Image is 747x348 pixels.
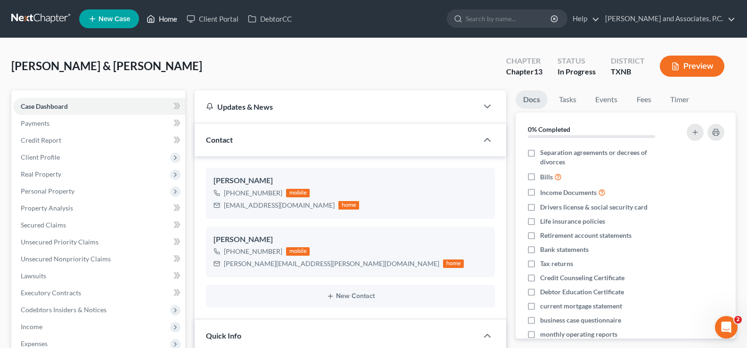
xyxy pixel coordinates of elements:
span: Case Dashboard [21,102,68,110]
a: Help [568,10,599,27]
a: Client Portal [182,10,243,27]
span: Property Analysis [21,204,73,212]
span: Unsecured Priority Claims [21,238,99,246]
span: New Case [99,16,130,23]
iframe: Intercom live chat [715,316,738,339]
span: monthly operating reports [540,330,617,339]
span: Retirement account statements [540,231,632,240]
div: mobile [286,247,310,256]
a: Timer [663,90,697,109]
a: Tasks [551,90,584,109]
span: Codebtors Insiders & Notices [21,306,107,314]
span: Client Profile [21,153,60,161]
span: Payments [21,119,49,127]
button: Preview [660,56,724,77]
span: Real Property [21,170,61,178]
span: business case questionnaire [540,316,621,325]
a: Secured Claims [13,217,185,234]
span: Contact [206,135,233,144]
a: Home [142,10,182,27]
a: Docs [516,90,548,109]
div: home [443,259,464,268]
a: Unsecured Priority Claims [13,234,185,251]
span: Debtor Education Certificate [540,287,624,297]
a: Events [588,90,625,109]
div: Chapter [506,56,542,66]
a: Case Dashboard [13,98,185,115]
div: [EMAIL_ADDRESS][DOMAIN_NAME] [224,201,335,210]
div: [PERSON_NAME] [213,234,487,245]
span: Personal Property [21,187,74,195]
a: Executory Contracts [13,284,185,301]
a: Payments [13,115,185,132]
span: Separation agreements or decrees of divorces [540,148,673,167]
span: Expenses [21,340,48,348]
a: Lawsuits [13,267,185,284]
span: Secured Claims [21,221,66,229]
span: Unsecured Nonpriority Claims [21,255,111,263]
div: Status [558,56,596,66]
span: Drivers license & social security card [540,202,648,212]
a: Fees [629,90,659,109]
div: Updates & News [206,102,467,112]
span: [PERSON_NAME] & [PERSON_NAME] [11,59,202,73]
span: Bills [540,172,553,182]
span: Executory Contracts [21,289,81,297]
span: Tax returns [540,259,573,268]
div: In Progress [558,66,596,77]
div: TXNB [611,66,645,77]
span: Income [21,323,42,331]
span: Lawsuits [21,272,46,280]
a: Property Analysis [13,200,185,217]
div: home [338,201,359,210]
a: [PERSON_NAME] and Associates, P.C. [600,10,735,27]
button: New Contact [213,292,487,300]
strong: 0% Completed [528,125,570,133]
input: Search by name... [466,10,552,27]
span: 2 [734,316,742,324]
a: DebtorCC [243,10,296,27]
span: Bank statements [540,245,589,254]
div: [PHONE_NUMBER] [224,247,282,256]
div: mobile [286,189,310,197]
span: Credit Report [21,136,61,144]
div: Chapter [506,66,542,77]
a: Unsecured Nonpriority Claims [13,251,185,267]
div: [PHONE_NUMBER] [224,188,282,198]
span: Quick Info [206,331,241,340]
div: District [611,56,645,66]
span: Life insurance policies [540,217,605,226]
span: current mortgage statement [540,301,622,311]
span: Credit Counseling Certificate [540,273,624,283]
span: 13 [534,67,542,76]
div: [PERSON_NAME][EMAIL_ADDRESS][PERSON_NAME][DOMAIN_NAME] [224,259,439,268]
div: [PERSON_NAME] [213,175,487,186]
a: Credit Report [13,132,185,149]
span: Income Documents [540,188,597,197]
